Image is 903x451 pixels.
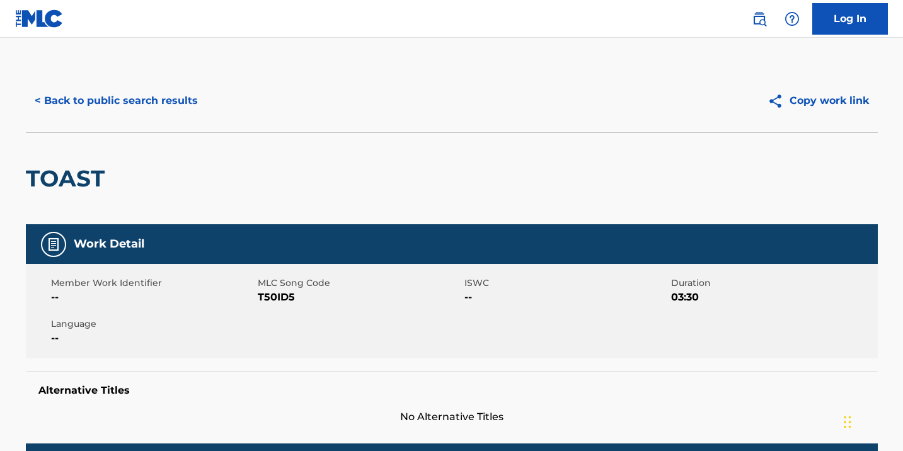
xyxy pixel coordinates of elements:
[51,331,255,346] span: --
[747,6,772,31] a: Public Search
[258,277,461,290] span: MLC Song Code
[258,290,461,305] span: T50ID5
[464,290,668,305] span: --
[671,277,875,290] span: Duration
[74,237,144,251] h5: Work Detail
[51,317,255,331] span: Language
[840,391,903,451] iframe: Chat Widget
[768,93,790,109] img: Copy work link
[51,290,255,305] span: --
[671,290,875,305] span: 03:30
[464,277,668,290] span: ISWC
[15,9,64,28] img: MLC Logo
[26,85,207,117] button: < Back to public search results
[812,3,888,35] a: Log In
[26,164,111,193] h2: TOAST
[759,85,878,117] button: Copy work link
[844,403,851,441] div: Drag
[779,6,805,31] div: Help
[51,277,255,290] span: Member Work Identifier
[26,409,878,425] span: No Alternative Titles
[785,11,800,26] img: help
[752,11,767,26] img: search
[46,237,61,252] img: Work Detail
[38,384,865,397] h5: Alternative Titles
